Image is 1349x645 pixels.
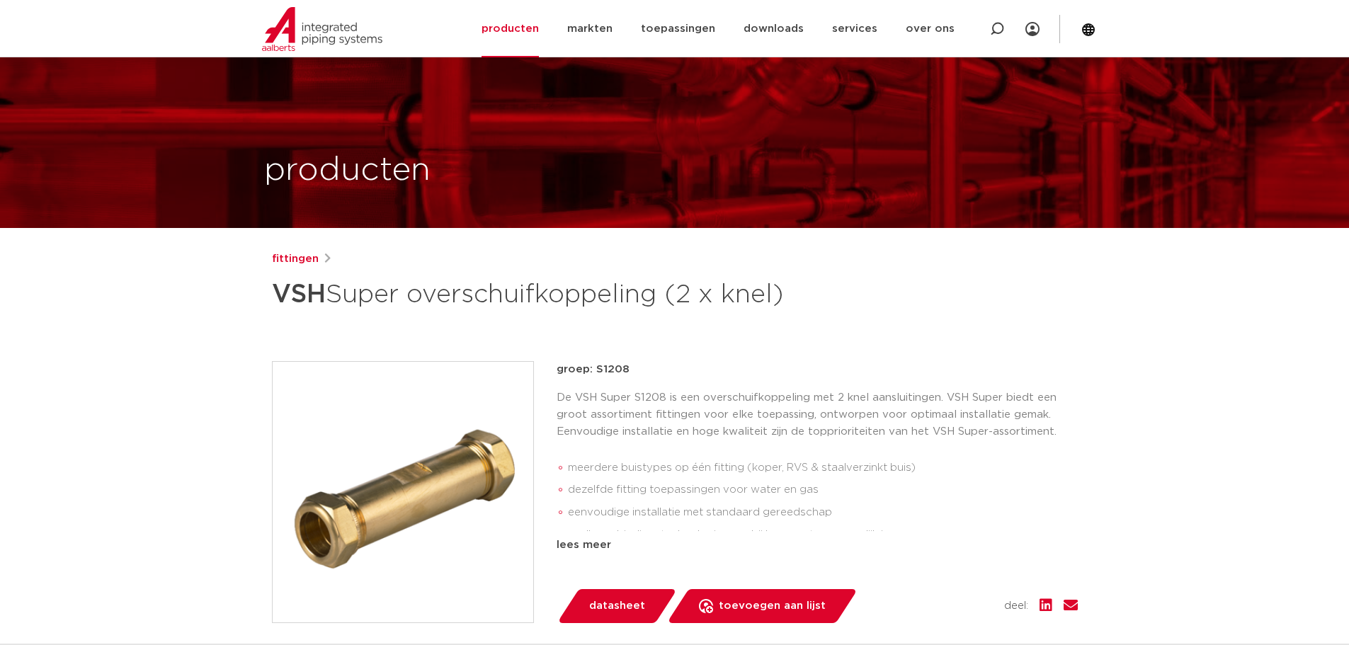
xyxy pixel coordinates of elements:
img: Product Image for VSH Super overschuifkoppeling (2 x knel) [273,362,533,622]
a: datasheet [557,589,677,623]
li: dezelfde fitting toepassingen voor water en gas [568,479,1078,501]
h1: producten [264,148,431,193]
div: lees meer [557,537,1078,554]
li: snelle verbindingstechnologie waarbij her-montage mogelijk is [568,524,1078,547]
li: meerdere buistypes op één fitting (koper, RVS & staalverzinkt buis) [568,457,1078,479]
h1: Super overschuifkoppeling (2 x knel) [272,273,804,316]
span: toevoegen aan lijst [719,595,826,617]
strong: VSH [272,282,326,307]
a: fittingen [272,251,319,268]
p: De VSH Super S1208 is een overschuifkoppeling met 2 knel aansluitingen. VSH Super biedt een groot... [557,389,1078,440]
span: datasheet [589,595,645,617]
li: eenvoudige installatie met standaard gereedschap [568,501,1078,524]
span: deel: [1004,598,1028,615]
p: groep: S1208 [557,361,1078,378]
